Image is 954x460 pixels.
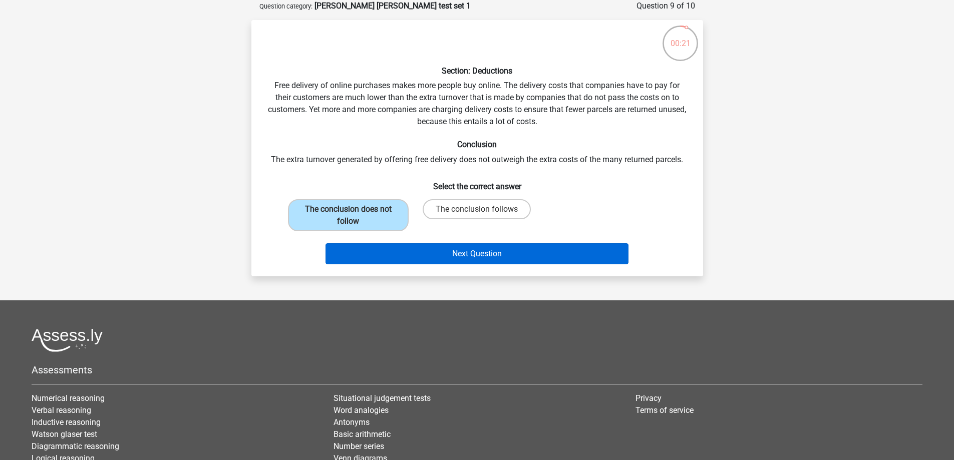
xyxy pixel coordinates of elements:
a: Diagrammatic reasoning [32,441,119,451]
label: The conclusion follows [423,199,531,219]
img: Assessly logo [32,328,103,352]
h5: Assessments [32,364,922,376]
h6: Select the correct answer [267,174,687,191]
a: Numerical reasoning [32,393,105,403]
strong: [PERSON_NAME] [PERSON_NAME] test set 1 [314,1,471,11]
a: Terms of service [635,405,694,415]
a: Antonyms [334,417,370,427]
a: Verbal reasoning [32,405,91,415]
a: Word analogies [334,405,389,415]
a: Situational judgement tests [334,393,431,403]
a: Basic arithmetic [334,429,391,439]
a: Watson glaser test [32,429,97,439]
div: Free delivery of online purchases makes more people buy online. The delivery costs that companies... [255,28,699,268]
a: Number series [334,441,384,451]
label: The conclusion does not follow [288,199,409,231]
a: Privacy [635,393,662,403]
button: Next Question [326,243,628,264]
h6: Section: Deductions [267,66,687,76]
small: Question category: [259,3,312,10]
h6: Conclusion [267,140,687,149]
a: Inductive reasoning [32,417,101,427]
div: 00:21 [662,25,699,50]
